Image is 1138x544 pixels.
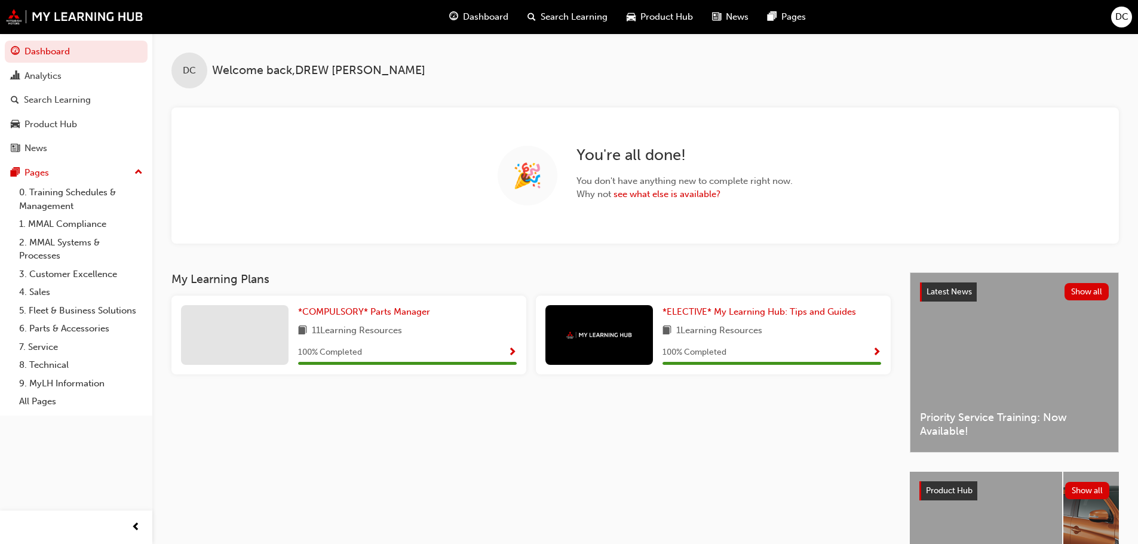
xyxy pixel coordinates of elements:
[14,265,148,284] a: 3. Customer Excellence
[541,10,608,24] span: Search Learning
[298,346,362,359] span: 100 % Completed
[1065,283,1109,300] button: Show all
[11,119,20,130] span: car-icon
[726,10,749,24] span: News
[14,283,148,302] a: 4. Sales
[449,10,458,24] span: guage-icon
[24,142,47,155] div: News
[920,411,1109,438] span: Priority Service Training: Now Available!
[24,166,49,180] div: Pages
[703,5,758,29] a: news-iconNews
[5,89,148,111] a: Search Learning
[312,324,402,339] span: 11 Learning Resources
[576,146,793,165] h2: You're all done!
[927,287,972,297] span: Latest News
[24,118,77,131] div: Product Hub
[14,215,148,233] a: 1. MMAL Compliance
[131,520,140,535] span: prev-icon
[872,345,881,360] button: Show Progress
[5,41,148,63] a: Dashboard
[14,374,148,393] a: 9. MyLH Information
[1065,482,1110,499] button: Show all
[617,5,703,29] a: car-iconProduct Hub
[576,188,793,201] span: Why not
[712,10,721,24] span: news-icon
[298,305,435,319] a: *COMPULSORY* Parts Manager
[11,95,19,106] span: search-icon
[662,324,671,339] span: book-icon
[5,137,148,159] a: News
[576,174,793,188] span: You don't have anything new to complete right now.
[14,183,148,215] a: 0. Training Schedules & Management
[1115,10,1128,24] span: DC
[298,306,430,317] span: *COMPULSORY* Parts Manager
[183,64,196,78] span: DC
[518,5,617,29] a: search-iconSearch Learning
[134,165,143,180] span: up-icon
[919,481,1109,500] a: Product HubShow all
[11,168,20,179] span: pages-icon
[872,348,881,358] span: Show Progress
[24,93,91,107] div: Search Learning
[614,189,720,199] a: see what else is available?
[920,282,1109,302] a: Latest NewsShow all
[676,324,762,339] span: 1 Learning Resources
[5,162,148,184] button: Pages
[627,10,636,24] span: car-icon
[298,324,307,339] span: book-icon
[758,5,815,29] a: pages-iconPages
[640,10,693,24] span: Product Hub
[662,346,726,359] span: 100 % Completed
[6,9,143,24] img: mmal
[11,47,20,57] span: guage-icon
[662,305,861,319] a: *ELECTIVE* My Learning Hub: Tips and Guides
[14,319,148,338] a: 6. Parts & Accessories
[508,348,517,358] span: Show Progress
[781,10,806,24] span: Pages
[14,233,148,265] a: 2. MMAL Systems & Processes
[508,345,517,360] button: Show Progress
[14,392,148,411] a: All Pages
[910,272,1119,453] a: Latest NewsShow allPriority Service Training: Now Available!
[212,64,425,78] span: Welcome back , DREW [PERSON_NAME]
[14,356,148,374] a: 8. Technical
[24,69,62,83] div: Analytics
[513,169,542,183] span: 🎉
[440,5,518,29] a: guage-iconDashboard
[463,10,508,24] span: Dashboard
[5,38,148,162] button: DashboardAnalyticsSearch LearningProduct HubNews
[926,485,973,496] span: Product Hub
[14,302,148,320] a: 5. Fleet & Business Solutions
[14,338,148,356] a: 7. Service
[5,113,148,136] a: Product Hub
[11,71,20,82] span: chart-icon
[1111,7,1132,27] button: DC
[662,306,856,317] span: *ELECTIVE* My Learning Hub: Tips and Guides
[566,331,632,339] img: mmal
[768,10,777,24] span: pages-icon
[5,65,148,87] a: Analytics
[11,143,20,154] span: news-icon
[171,272,891,286] h3: My Learning Plans
[527,10,536,24] span: search-icon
